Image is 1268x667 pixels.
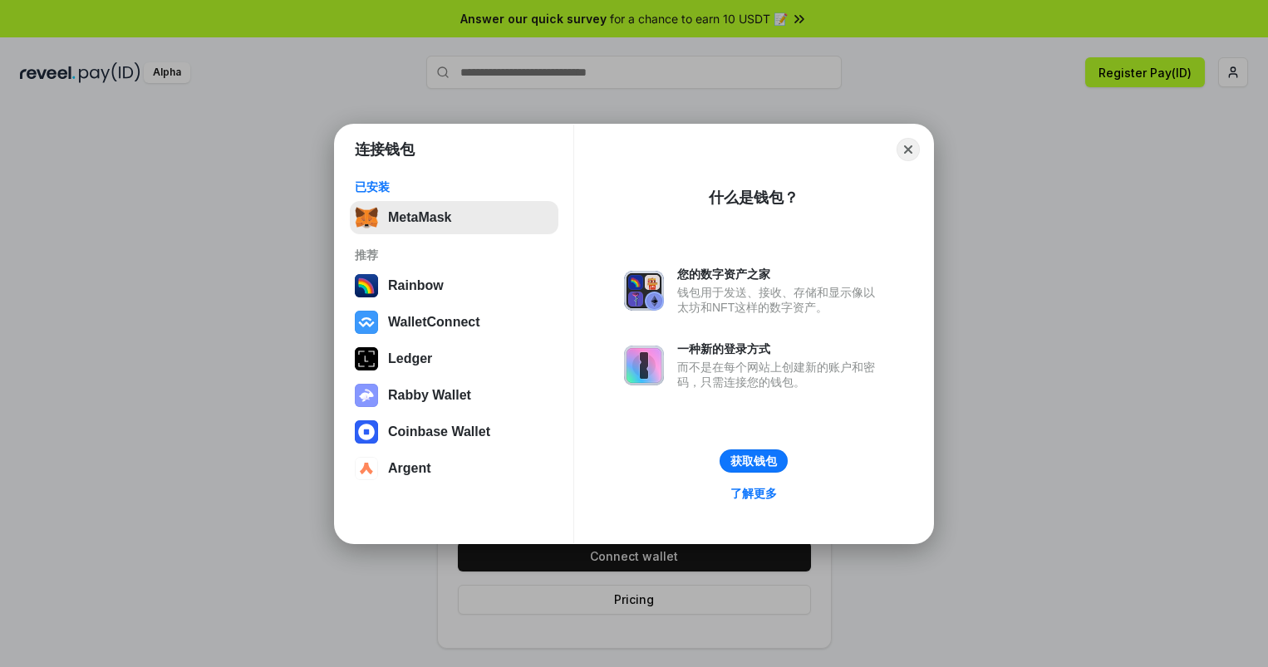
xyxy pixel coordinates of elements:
img: svg+xml,%3Csvg%20width%3D%2228%22%20height%3D%2228%22%20viewBox%3D%220%200%2028%2028%22%20fill%3D... [355,420,378,444]
button: Coinbase Wallet [350,415,558,449]
div: Ledger [388,351,432,366]
img: svg+xml,%3Csvg%20xmlns%3D%22http%3A%2F%2Fwww.w3.org%2F2000%2Fsvg%22%20fill%3D%22none%22%20viewBox... [624,271,664,311]
div: 而不是在每个网站上创建新的账户和密码，只需连接您的钱包。 [677,360,883,390]
img: svg+xml,%3Csvg%20xmlns%3D%22http%3A%2F%2Fwww.w3.org%2F2000%2Fsvg%22%20fill%3D%22none%22%20viewBox... [624,346,664,385]
button: MetaMask [350,201,558,234]
div: 推荐 [355,248,553,262]
div: 一种新的登录方式 [677,341,883,356]
div: Rainbow [388,278,444,293]
button: Rabby Wallet [350,379,558,412]
button: Close [897,138,920,161]
img: svg+xml,%3Csvg%20xmlns%3D%22http%3A%2F%2Fwww.w3.org%2F2000%2Fsvg%22%20width%3D%2228%22%20height%3... [355,347,378,370]
button: Rainbow [350,269,558,302]
div: WalletConnect [388,315,480,330]
button: Ledger [350,342,558,375]
img: svg+xml,%3Csvg%20xmlns%3D%22http%3A%2F%2Fwww.w3.org%2F2000%2Fsvg%22%20fill%3D%22none%22%20viewBox... [355,384,378,407]
img: svg+xml,%3Csvg%20width%3D%22120%22%20height%3D%22120%22%20viewBox%3D%220%200%20120%20120%22%20fil... [355,274,378,297]
img: svg+xml,%3Csvg%20width%3D%2228%22%20height%3D%2228%22%20viewBox%3D%220%200%2028%2028%22%20fill%3D... [355,311,378,334]
div: Rabby Wallet [388,388,471,403]
img: svg+xml,%3Csvg%20fill%3D%22none%22%20height%3D%2233%22%20viewBox%3D%220%200%2035%2033%22%20width%... [355,206,378,229]
div: Argent [388,461,431,476]
div: 钱包用于发送、接收、存储和显示像以太坊和NFT这样的数字资产。 [677,285,883,315]
div: 获取钱包 [730,454,777,468]
a: 了解更多 [720,483,787,504]
div: 什么是钱包？ [709,188,799,208]
div: 了解更多 [730,486,777,501]
div: MetaMask [388,210,451,225]
h1: 连接钱包 [355,140,415,159]
button: Argent [350,452,558,485]
button: WalletConnect [350,306,558,339]
img: svg+xml,%3Csvg%20width%3D%2228%22%20height%3D%2228%22%20viewBox%3D%220%200%2028%2028%22%20fill%3D... [355,457,378,480]
button: 获取钱包 [720,449,788,473]
div: Coinbase Wallet [388,424,490,439]
div: 您的数字资产之家 [677,267,883,282]
div: 已安装 [355,179,553,194]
